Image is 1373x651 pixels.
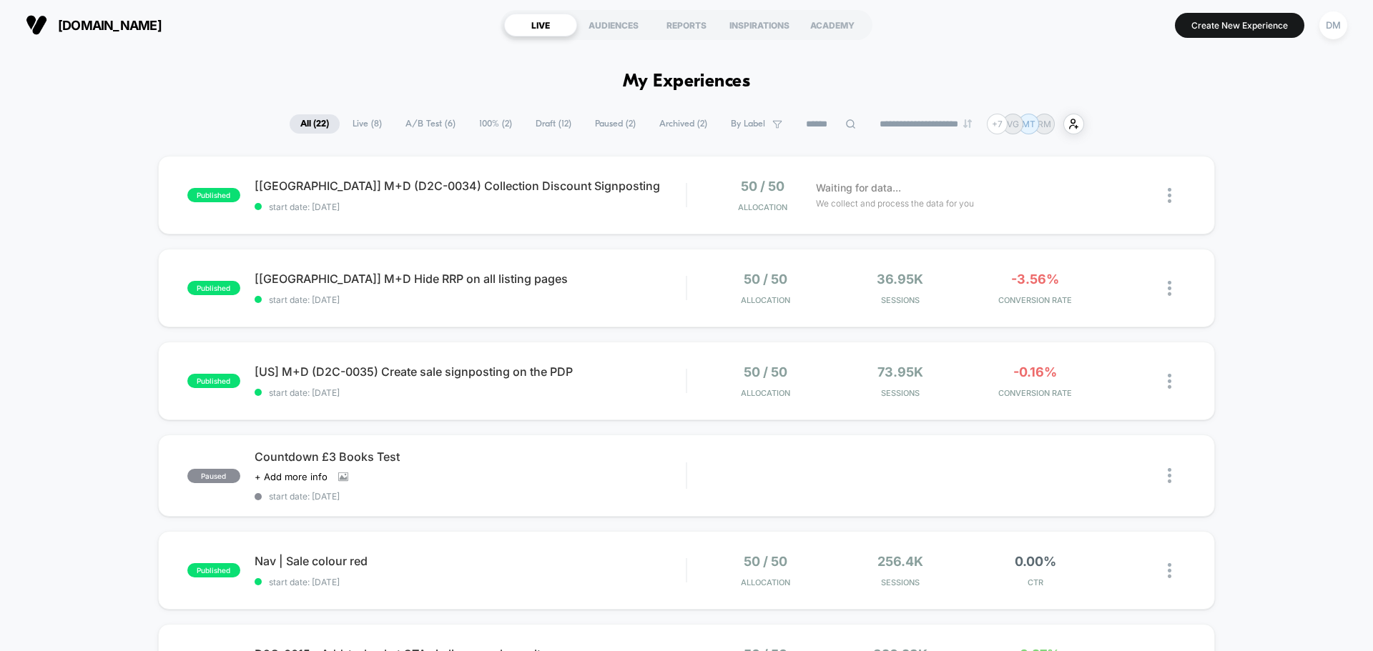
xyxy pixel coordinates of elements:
span: 50 / 50 [744,364,787,379]
img: close [1168,468,1171,483]
p: MT [1022,119,1035,129]
span: -3.56% [1011,272,1059,287]
span: [[GEOGRAPHIC_DATA]] M+D Hide RRP on all listing pages [255,272,686,286]
span: published [187,563,240,577]
span: Sessions [837,295,965,305]
div: INSPIRATIONS [723,14,796,36]
span: [US] M+D (D2C-0035) Create sale signposting on the PDP [255,364,686,379]
img: end [963,119,972,128]
span: Allocation [741,295,790,305]
span: Allocation [738,202,787,212]
span: -0.16% [1013,364,1057,379]
div: LIVE [504,14,577,36]
img: close [1168,563,1171,578]
div: + 7 [987,114,1008,134]
span: Paused ( 2 ) [584,114,646,134]
span: Allocation [741,388,790,398]
span: + Add more info [255,471,328,482]
span: Live ( 8 ) [342,114,393,134]
button: [DOMAIN_NAME] [21,14,166,36]
span: start date: [DATE] [255,294,686,305]
span: CTR [971,577,1099,587]
span: By Label [731,119,765,129]
span: CONVERSION RATE [971,388,1099,398]
h1: My Experiences [623,71,751,92]
span: Countdown £3 Books Test [255,449,686,464]
span: 50 / 50 [744,272,787,287]
span: Archived ( 2 ) [649,114,718,134]
div: DM [1319,11,1347,39]
div: ACADEMY [796,14,869,36]
span: 0.00% [1015,554,1056,569]
span: published [187,374,240,388]
span: paused [187,469,240,483]
img: close [1168,374,1171,389]
span: Nav | Sale colour red [255,554,686,568]
span: 50 / 50 [741,179,784,194]
button: Create New Experience [1175,13,1304,38]
span: start date: [DATE] [255,202,686,212]
span: [[GEOGRAPHIC_DATA]] M+D (D2C-0034) Collection Discount Signposting [255,179,686,193]
button: DM [1315,11,1352,40]
span: 100% ( 2 ) [468,114,523,134]
span: We collect and process the data for you [816,197,974,210]
img: Visually logo [26,14,47,36]
span: published [187,281,240,295]
span: start date: [DATE] [255,491,686,502]
span: Draft ( 12 ) [525,114,582,134]
span: 73.95k [877,364,923,379]
span: All ( 22 ) [290,114,340,134]
span: start date: [DATE] [255,387,686,398]
img: close [1168,188,1171,203]
span: Sessions [837,388,965,398]
span: A/B Test ( 6 ) [395,114,466,134]
span: Sessions [837,577,965,587]
span: CONVERSION RATE [971,295,1099,305]
span: start date: [DATE] [255,577,686,587]
div: REPORTS [650,14,723,36]
span: 36.95k [877,272,923,287]
span: Allocation [741,577,790,587]
img: close [1168,281,1171,296]
span: 256.4k [877,554,923,569]
span: Waiting for data... [816,180,901,196]
p: RM [1038,119,1051,129]
span: [DOMAIN_NAME] [58,18,162,33]
span: published [187,188,240,202]
p: VG [1007,119,1019,129]
span: 50 / 50 [744,554,787,569]
div: AUDIENCES [577,14,650,36]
